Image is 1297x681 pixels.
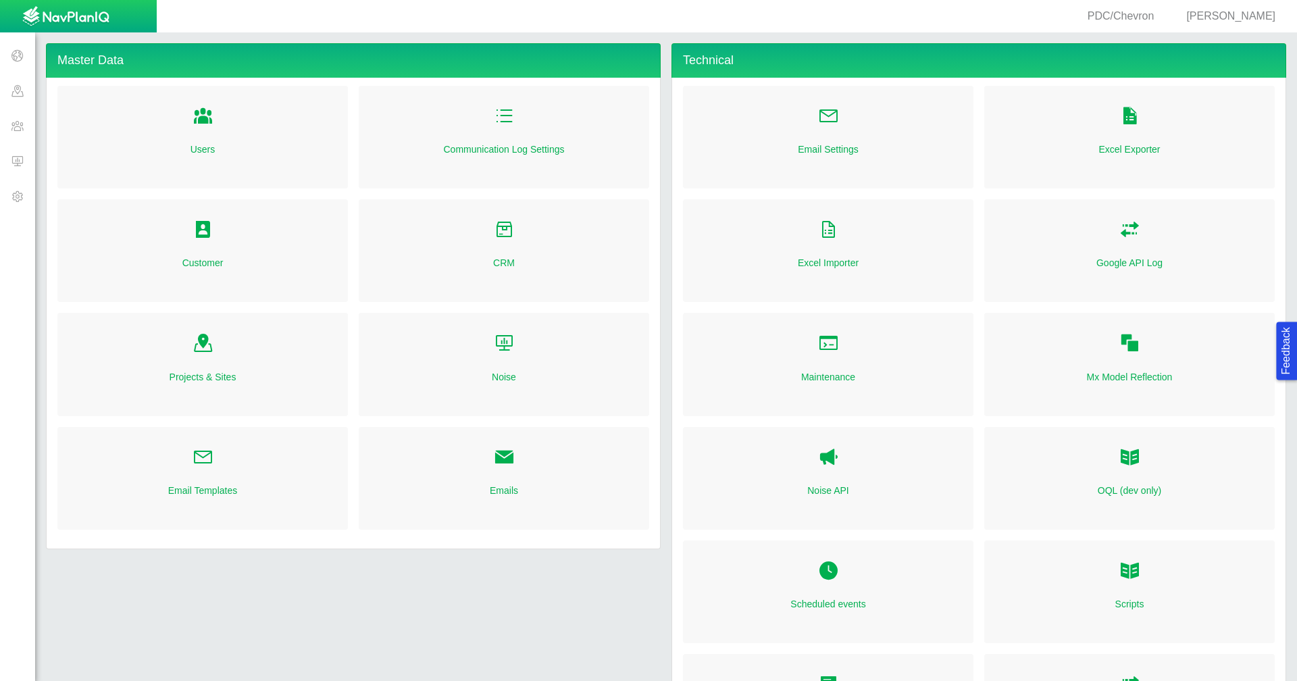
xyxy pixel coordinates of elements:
a: Folder Open Icon [1119,329,1140,359]
a: Folder Open Icon [193,102,213,132]
a: Folder Open Icon [494,329,515,359]
a: Folder Open Icon [494,216,515,245]
a: Folder Open Icon [193,443,213,473]
div: Folder Open Icon Noise [359,313,649,415]
div: Folder Open Icon Users [57,86,348,188]
div: OQL OQL (dev only) [984,427,1275,530]
a: Folder Open Icon [818,329,839,359]
a: Folder Open Icon [818,102,839,132]
div: [PERSON_NAME] [1170,9,1281,24]
a: Customer [182,256,224,270]
a: Folder Open Icon [1119,102,1140,132]
h4: Master Data [46,43,661,78]
div: Noise API Noise API [683,427,973,530]
div: Folder Open Icon CRM [359,199,649,302]
a: Noise API [818,443,839,473]
a: OQL (dev only) [1098,484,1161,497]
a: Google API Log [1096,256,1163,270]
div: Folder Open Icon Mx Model Reflection [984,313,1275,415]
a: Noise [492,370,516,384]
a: Folder Open Icon [494,443,515,473]
div: Folder Open Icon Google API Log [984,199,1275,302]
div: Folder Open Icon Scheduled events [683,540,973,643]
a: Scripts [1115,597,1144,611]
div: Folder Open Icon Maintenance [683,313,973,415]
a: Email Settings [798,143,858,156]
a: Excel Importer [798,256,859,270]
button: Feedback [1276,322,1297,380]
div: Folder Open Icon Email Settings [683,86,973,188]
div: Folder Open Icon Excel Importer [683,199,973,302]
div: Folder Open Icon Customer [57,199,348,302]
a: Emails [490,484,518,497]
a: Folder Open Icon [494,102,515,132]
div: Folder Open Icon Projects & Sites [57,313,348,415]
a: Folder Open Icon [193,329,213,359]
span: PDC/Chevron [1088,10,1154,22]
div: Folder Open Icon Excel Exporter [984,86,1275,188]
a: Projects & Sites [170,370,236,384]
span: [PERSON_NAME] [1186,10,1275,22]
a: Folder Open Icon [193,216,213,245]
a: Folder Open Icon [1119,557,1140,586]
a: Users [190,143,215,156]
a: Communication Log Settings [444,143,565,156]
a: Folder Open Icon [818,557,839,586]
a: Folder Open Icon [1119,216,1140,245]
a: Noise API [807,484,848,497]
a: Excel Exporter [1098,143,1160,156]
a: Mx Model Reflection [1087,370,1173,384]
div: Folder Open Icon Emails [359,427,649,530]
div: Folder Open Icon Scripts [984,540,1275,643]
div: Folder Open Icon Communication Log Settings [359,86,649,188]
h4: Technical [671,43,1286,78]
div: Folder Open Icon Email Templates [57,427,348,530]
a: Maintenance [801,370,855,384]
img: UrbanGroupSolutionsTheme$USG_Images$logo.png [22,6,109,28]
a: Scheduled events [790,597,865,611]
a: OQL [1119,443,1140,473]
a: Email Templates [168,484,237,497]
a: CRM [493,256,515,270]
a: Folder Open Icon [818,216,839,245]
